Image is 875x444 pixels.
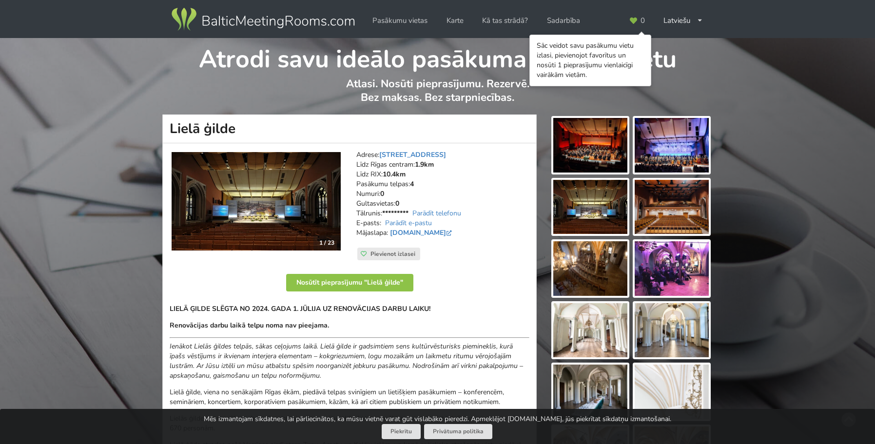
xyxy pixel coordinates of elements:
strong: 4 [410,179,414,189]
h1: Atrodi savu ideālo pasākuma norises vietu [163,38,712,75]
span: Pievienot izlasei [370,250,415,258]
a: Parādīt e-pastu [385,218,432,228]
img: Lielā ģilde | Rīga | Pasākumu vieta - galerijas bilde [553,241,627,296]
img: Lielā ģilde | Rīga | Pasākumu vieta - galerijas bilde [635,365,709,419]
strong: 0 [380,189,384,198]
img: Lielā ģilde | Rīga | Pasākumu vieta - galerijas bilde [635,180,709,234]
h1: Lielā ģilde [162,115,537,143]
a: Konferenču centrs | Rīga | Lielā ģilde 1 / 23 [172,152,341,251]
strong: Renovācijas darbu laikā telpu noma nav pieejama. [170,321,329,330]
a: Parādīt telefonu [412,209,461,218]
p: Lielā ģilde, viena no senākajām Rīgas ēkām, piedāvā telpas svinīgiem un lietišķiem pasākumiem – k... [170,387,529,407]
img: Konferenču centrs | Rīga | Lielā ģilde [172,152,341,251]
img: Lielā ģilde | Rīga | Pasākumu vieta - galerijas bilde [553,118,627,173]
a: [STREET_ADDRESS] [379,150,446,159]
a: [DOMAIN_NAME] [390,228,454,237]
a: Privātuma politika [424,424,492,439]
img: Baltic Meeting Rooms [170,6,356,33]
div: Latviešu [657,11,710,30]
address: Adrese: Līdz Rīgas centram: Līdz RIX: Pasākumu telpas: Numuri: Gultasvietas: Tālrunis: E-pasts: M... [356,150,529,248]
img: Lielā ģilde | Rīga | Pasākumu vieta - galerijas bilde [553,365,627,419]
img: Lielā ģilde | Rīga | Pasākumu vieta - galerijas bilde [553,180,627,234]
p: Atlasi. Nosūti pieprasījumu. Rezervē. Bez maksas. Bez starpniecības. [163,77,712,115]
button: Piekrītu [382,424,421,439]
strong: 0 [395,199,399,208]
button: Nosūtīt pieprasījumu "Lielā ģilde" [286,274,413,291]
a: Kā tas strādā? [475,11,535,30]
a: Pasākumu vietas [366,11,434,30]
em: Ienākot Lielās ģildes telpās, sākas ceļojums laikā. Lielā ģilde ir gadsimtiem sens kultūrvēsturis... [170,342,523,380]
img: Lielā ģilde | Rīga | Pasākumu vieta - galerijas bilde [635,303,709,358]
a: Sadarbība [540,11,587,30]
img: Lielā ģilde | Rīga | Pasākumu vieta - galerijas bilde [635,118,709,173]
strong: LIELĀ ĢILDE SLĒGTA NO 2024. GADA 1. JŪLIJA UZ RENOVĀCIJAS DARBU LAIKU! [170,304,430,313]
img: Lielā ģilde | Rīga | Pasākumu vieta - galerijas bilde [635,241,709,296]
span: 0 [641,17,645,24]
img: Lielā ģilde | Rīga | Pasākumu vieta - galerijas bilde [553,303,627,358]
strong: 10.4km [383,170,406,179]
div: 1 / 23 [313,235,340,250]
div: Sāc veidot savu pasākumu vietu izlasi, pievienojot favorītus un nosūti 1 pieprasījumu vienlaicīgi... [537,41,644,80]
strong: 1.9km [415,160,434,169]
a: Karte [440,11,470,30]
